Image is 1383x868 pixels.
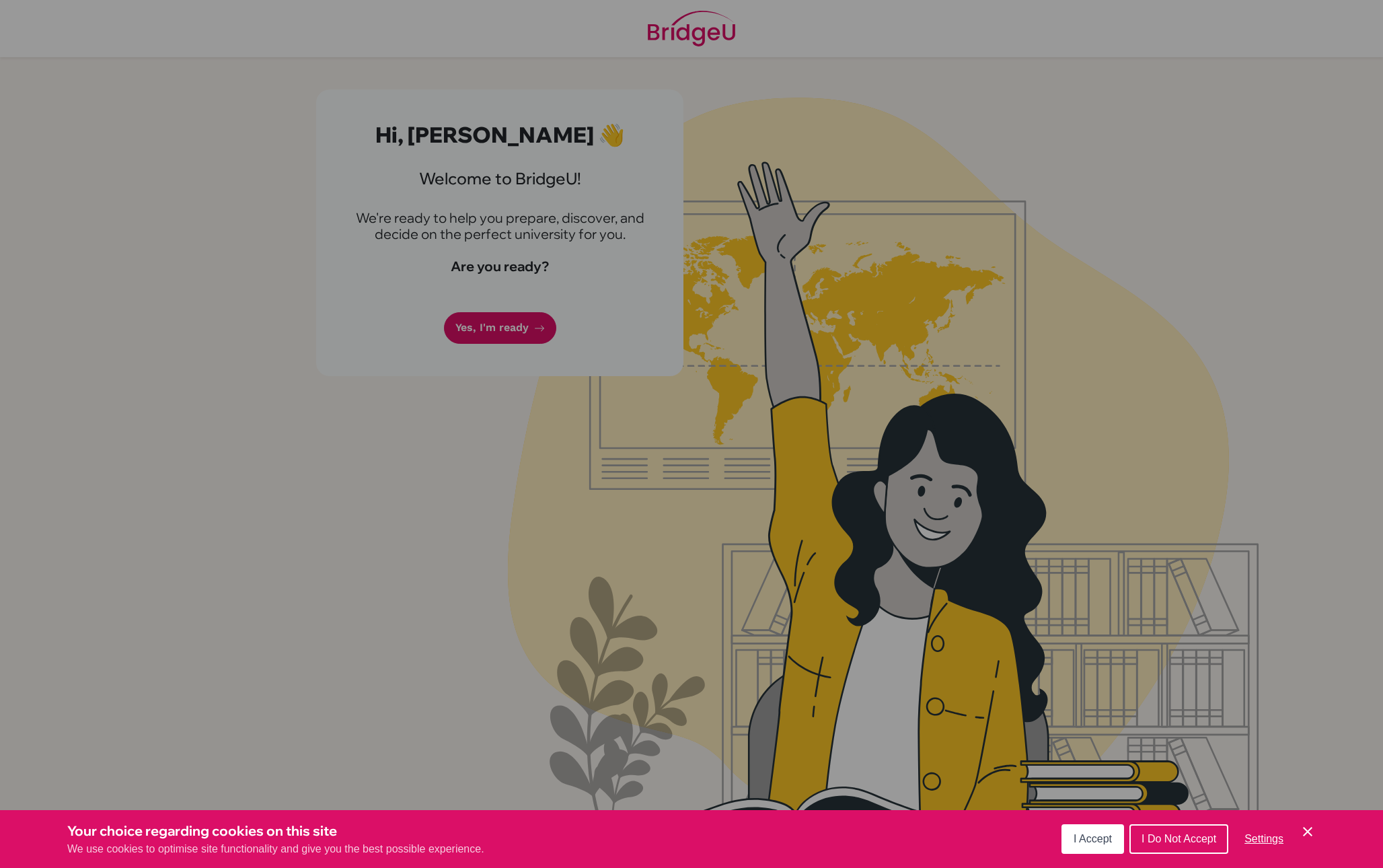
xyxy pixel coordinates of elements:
button: I Do Not Accept [1129,824,1228,854]
span: Settings [1244,833,1283,844]
button: Settings [1234,826,1294,853]
span: I Do Not Accept [1142,833,1216,844]
p: We use cookies to optimise site functionality and give you the best possible experience. [67,841,484,857]
button: Save and close [1300,824,1316,840]
button: I Accept [1061,824,1124,854]
h3: Your choice regarding cookies on this site [67,821,484,841]
span: I Accept [1074,833,1112,844]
